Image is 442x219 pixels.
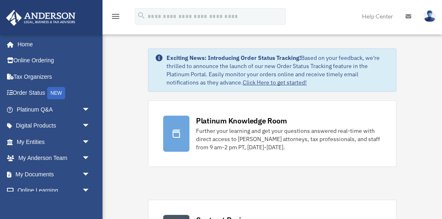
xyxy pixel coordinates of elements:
[6,68,103,85] a: Tax Organizers
[424,10,436,22] img: User Pic
[82,101,98,118] span: arrow_drop_down
[111,14,121,21] a: menu
[6,134,103,150] a: My Entitiesarrow_drop_down
[196,127,381,151] div: Further your learning and get your questions answered real-time with direct access to [PERSON_NAM...
[6,52,103,69] a: Online Ordering
[4,10,78,26] img: Anderson Advisors Platinum Portal
[6,118,103,134] a: Digital Productsarrow_drop_down
[6,36,98,52] a: Home
[166,54,301,62] strong: Exciting News: Introducing Order Status Tracking!
[82,118,98,135] span: arrow_drop_down
[6,85,103,102] a: Order StatusNEW
[82,166,98,183] span: arrow_drop_down
[166,54,390,87] div: Based on your feedback, we're thrilled to announce the launch of our new Order Status Tracking fe...
[82,182,98,199] span: arrow_drop_down
[6,150,103,167] a: My Anderson Teamarrow_drop_down
[148,100,396,167] a: Platinum Knowledge Room Further your learning and get your questions answered real-time with dire...
[6,101,103,118] a: Platinum Q&Aarrow_drop_down
[82,134,98,151] span: arrow_drop_down
[196,116,287,126] div: Platinum Knowledge Room
[6,166,103,182] a: My Documentsarrow_drop_down
[137,11,146,20] i: search
[6,182,103,199] a: Online Learningarrow_drop_down
[47,87,65,99] div: NEW
[82,150,98,167] span: arrow_drop_down
[111,11,121,21] i: menu
[243,79,307,86] a: Click Here to get started!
